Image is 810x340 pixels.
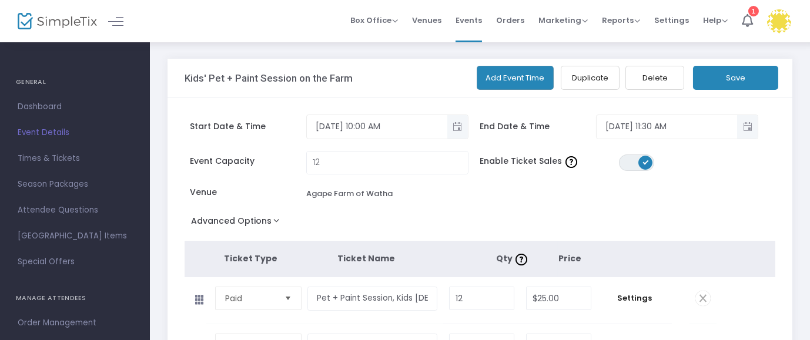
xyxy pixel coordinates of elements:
[190,120,306,133] span: Start Date & Time
[190,186,306,198] span: Venue
[18,177,132,192] span: Season Packages
[654,5,689,35] span: Settings
[18,151,132,166] span: Times & Tickets
[456,5,482,35] span: Events
[16,287,134,310] h4: MANAGE ATTENDEES
[737,115,758,139] button: Toggle popup
[18,228,132,244] span: [GEOGRAPHIC_DATA] Items
[224,253,277,264] span: Ticket Type
[280,287,296,309] button: Select
[703,15,728,26] span: Help
[185,213,291,234] button: Advanced Options
[350,15,398,26] span: Box Office
[18,315,132,331] span: Order Management
[447,115,468,139] button: Toggle popup
[748,6,759,16] div: 1
[477,66,554,90] button: Add Event Time
[412,5,441,35] span: Venues
[496,253,530,264] span: Qty
[18,203,132,218] span: Attendee Questions
[185,72,353,84] h3: Kids' Pet + Paint Session on the Farm
[561,66,620,90] button: Duplicate
[496,5,524,35] span: Orders
[565,156,577,168] img: question-mark
[643,159,649,165] span: ON
[597,117,737,136] input: Select date & time
[625,66,684,90] button: Delete
[527,287,591,309] input: Price
[18,99,132,115] span: Dashboard
[18,125,132,140] span: Event Details
[337,253,395,264] span: Ticket Name
[693,66,778,90] button: Save
[538,15,588,26] span: Marketing
[18,254,132,270] span: Special Offers
[480,120,596,133] span: End Date & Time
[16,70,134,94] h4: GENERAL
[190,155,306,167] span: Event Capacity
[602,15,640,26] span: Reports
[307,287,437,311] input: Enter a ticket type name. e.g. General Admission
[306,188,393,200] div: Agape Farm of Watha
[225,292,275,304] span: Paid
[516,254,527,265] img: question-mark
[480,155,620,167] span: Enable Ticket Sales
[558,253,581,264] span: Price
[603,292,666,304] span: Settings
[307,117,447,136] input: Select date & time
